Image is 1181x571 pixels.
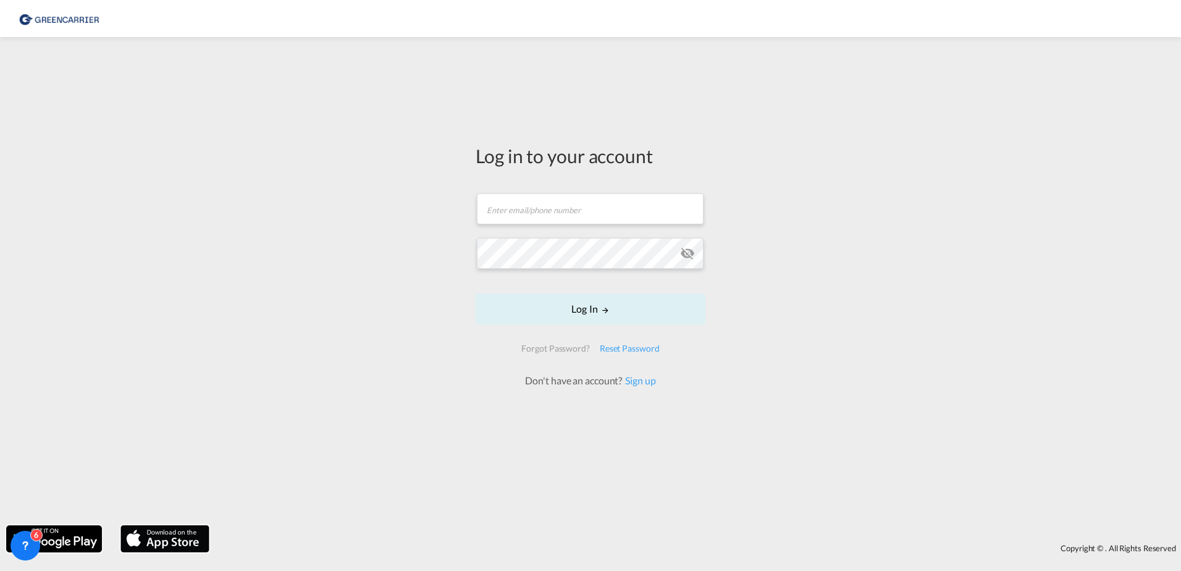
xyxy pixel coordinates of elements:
[595,337,665,360] div: Reset Password
[622,374,655,386] a: Sign up
[19,5,102,33] img: 1378a7308afe11ef83610d9e779c6b34.png
[476,294,705,324] button: LOGIN
[477,193,704,224] input: Enter email/phone number
[516,337,594,360] div: Forgot Password?
[5,524,103,554] img: google.png
[680,246,695,261] md-icon: icon-eye-off
[476,143,705,169] div: Log in to your account
[216,538,1181,559] div: Copyright © . All Rights Reserved
[119,524,211,554] img: apple.png
[511,374,669,387] div: Don't have an account?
